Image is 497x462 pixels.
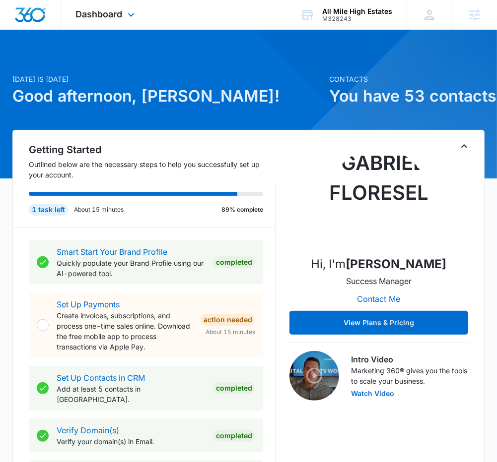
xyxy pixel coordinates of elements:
h2: Getting Started [29,142,276,157]
span: About 15 minutes [206,328,255,337]
button: Toggle Collapse [458,140,470,152]
div: Action Needed [201,314,255,326]
strong: [PERSON_NAME] [346,257,446,271]
a: Set Up Payments [57,299,120,309]
p: 89% complete [221,205,263,214]
p: Quickly populate your Brand Profile using our AI-powered tool. [57,258,205,279]
img: Gabriel FloresElkins [329,148,428,247]
div: account name [322,7,392,15]
img: Intro Video [289,351,339,401]
a: Verify Domain(s) [57,425,119,435]
span: Dashboard [76,9,123,19]
button: Contact Me [347,287,410,311]
div: account id [322,15,392,22]
p: Create invoices, subscriptions, and process one-time sales online. Download the free mobile app t... [57,310,193,352]
h3: Intro Video [351,353,468,365]
button: View Plans & Pricing [289,311,468,335]
h1: You have 53 contacts [329,84,485,108]
p: Add at least 5 contacts in [GEOGRAPHIC_DATA]. [57,384,205,404]
a: Set Up Contacts in CRM [57,373,145,383]
p: Marketing 360® gives you the tools to scale your business. [351,365,468,386]
p: [DATE] is [DATE] [12,74,323,84]
button: Watch Video [351,390,394,397]
p: Outlined below are the necessary steps to help you successfully set up your account. [29,159,276,180]
p: Contacts [329,74,485,84]
h1: Good afternoon, [PERSON_NAME]! [12,84,323,108]
div: Completed [213,382,255,394]
p: Success Manager [346,275,412,287]
div: Completed [213,256,255,268]
p: About 15 minutes [74,205,124,214]
p: Verify your domain(s) in Email. [57,436,205,447]
p: Hi, I'm [311,255,446,273]
a: Smart Start Your Brand Profile [57,247,167,257]
div: 1 task left [29,204,68,216]
div: Completed [213,430,255,442]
